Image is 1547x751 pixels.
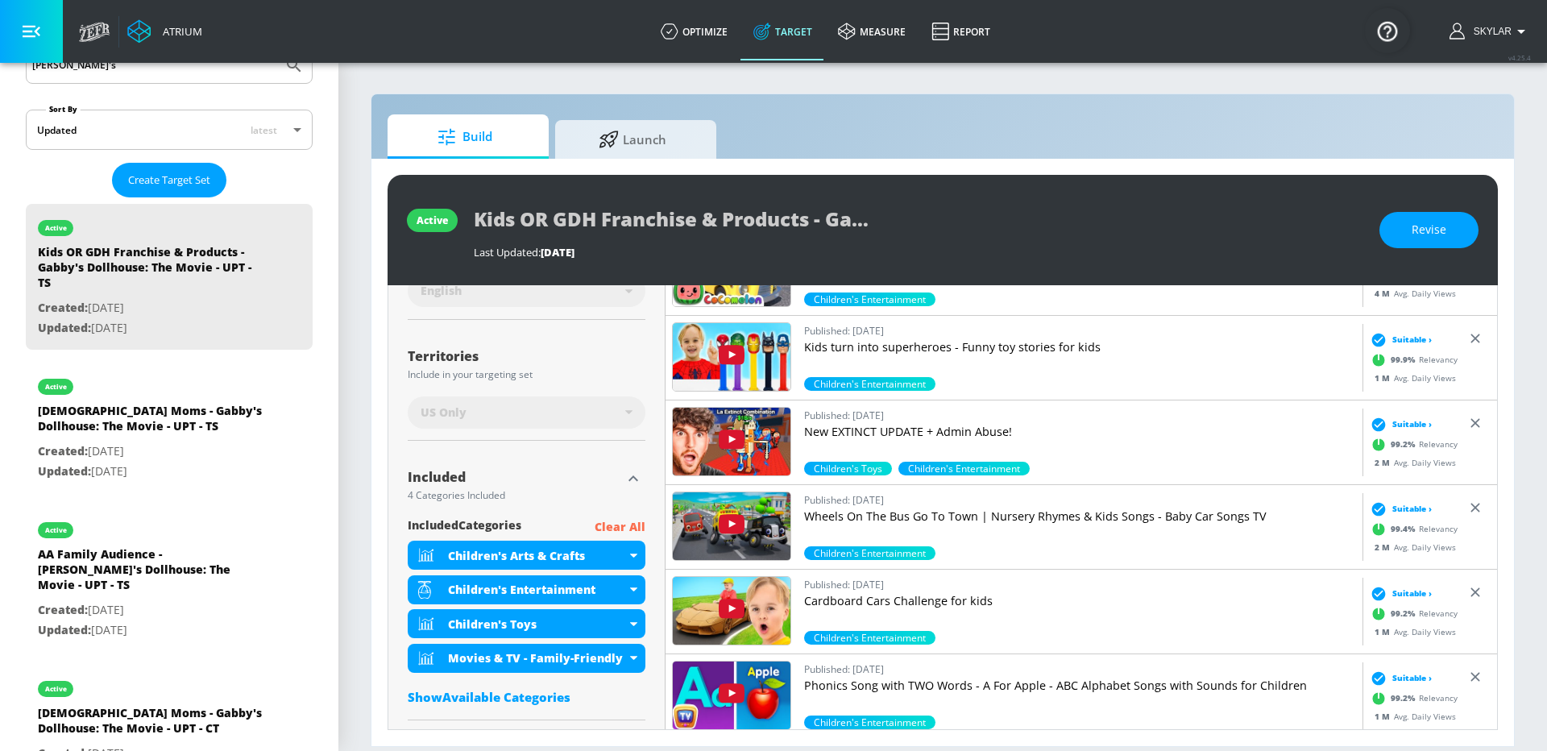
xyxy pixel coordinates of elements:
[1392,503,1432,515] span: Suitable ›
[448,650,626,666] div: Movies & TV - Family-Friendly
[1391,608,1419,620] span: 99.2 %
[26,204,313,350] div: activeKids OR GDH Franchise & Products - Gabby's Dollhouse: The Movie - UPT - TSCreated:[DATE]Upd...
[128,171,210,189] span: Create Target Set
[804,424,1356,440] p: New EXTINCT UPDATE + Admin Abuse!
[1375,457,1394,468] span: 2 M
[1391,438,1419,450] span: 99.2 %
[1367,372,1456,384] div: Avg. Daily Views
[1375,711,1394,722] span: 1 M
[804,576,1356,593] p: Published: [DATE]
[595,517,645,537] p: Clear All
[408,689,645,705] div: ShowAvailable Categories
[804,678,1356,694] p: Phonics Song with TWO Words - A For Apple - ABC Alphabet Songs with Sounds for Children
[421,283,462,299] span: English
[673,408,790,475] img: cRsTJqCL-jY
[1367,626,1456,638] div: Avg. Daily Views
[804,716,935,729] span: Children's Entertainment
[38,244,263,298] div: Kids OR GDH Franchise & Products - Gabby's Dollhouse: The Movie - UPT - TS
[408,541,645,570] div: Children's Arts & Crafts
[1367,586,1432,602] div: Suitable ›
[26,363,313,493] div: active[DEMOGRAPHIC_DATA] Moms - Gabby's Dollhouse: The Movie - UPT - TSCreated:[DATE]Updated:[DATE]
[571,120,694,159] span: Launch
[408,491,621,500] div: 4 Categories Included
[408,575,645,604] div: Children's Entertainment
[408,370,645,380] div: Include in your targeting set
[38,546,263,600] div: AA Family Audience - [PERSON_NAME]'s Dollhouse: The Movie - UPT - TS
[804,462,892,475] div: 99.2%
[45,224,67,232] div: active
[38,705,263,744] div: [DEMOGRAPHIC_DATA] Moms - Gabby's Dollhouse: The Movie - UPT - CT
[417,214,448,227] div: active
[38,463,91,479] span: Updated:
[804,492,1356,508] p: Published: [DATE]
[408,517,521,537] span: included Categories
[1367,332,1432,348] div: Suitable ›
[1367,687,1458,711] div: Relevancy
[46,104,81,114] label: Sort By
[804,661,1356,716] a: Published: [DATE]Phonics Song with TWO Words - A For Apple - ABC Alphabet Songs with Sounds for C...
[1392,672,1432,684] span: Suitable ›
[1392,418,1432,430] span: Suitable ›
[1391,692,1419,704] span: 99.2 %
[1367,433,1458,457] div: Relevancy
[541,245,574,259] span: [DATE]
[1375,288,1394,299] span: 4 M
[1412,220,1446,240] span: Revise
[1375,372,1394,384] span: 1 M
[45,383,67,391] div: active
[1367,263,1458,288] div: Relevancy
[408,644,645,673] div: Movies & TV - Family-Friendly
[127,19,202,44] a: Atrium
[448,582,626,597] div: Children's Entertainment
[448,548,626,563] div: Children's Arts & Crafts
[898,462,1030,475] div: 96.3%
[673,577,790,645] img: -KRVuqOPW5U
[38,318,263,338] p: [DATE]
[38,600,263,620] p: [DATE]
[804,407,1356,424] p: Published: [DATE]
[26,506,313,652] div: activeAA Family Audience - [PERSON_NAME]'s Dollhouse: The Movie - UPT - TSCreated:[DATE]Updated:[...
[673,662,790,729] img: hq3yfQnllfQ
[38,602,88,617] span: Created:
[804,661,1356,678] p: Published: [DATE]
[804,631,935,645] span: Children's Entertainment
[1367,288,1456,300] div: Avg. Daily Views
[32,55,276,76] input: Search by name or Id
[156,24,202,39] div: Atrium
[1367,711,1456,723] div: Avg. Daily Views
[1375,626,1394,637] span: 1 M
[38,298,263,318] p: [DATE]
[804,462,892,475] span: Children's Toys
[1367,670,1432,687] div: Suitable ›
[276,48,312,83] button: Submit Search
[804,407,1356,462] a: Published: [DATE]New EXTINCT UPDATE + Admin Abuse!
[38,620,263,641] p: [DATE]
[1365,8,1410,53] button: Open Resource Center
[1367,417,1432,433] div: Suitable ›
[804,377,935,391] div: 99.9%
[804,631,935,645] div: 98.9%
[804,293,935,306] div: 99.1%
[804,508,1356,525] p: Wheels On The Bus Go To Town | Nursery Rhymes & Kids Songs - Baby Car Songs TV
[804,593,1356,609] p: Cardboard Cars Challenge for kids
[804,546,935,560] span: Children's Entertainment
[673,323,790,391] img: E0KpeH4WGWE
[45,526,67,534] div: active
[1392,587,1432,600] span: Suitable ›
[45,685,67,693] div: active
[37,123,77,137] div: Updated
[421,405,467,421] span: US Only
[804,322,1356,377] a: Published: [DATE]Kids turn into superheroes - Funny toy stories for kids
[408,350,645,363] div: Territories
[1367,501,1432,517] div: Suitable ›
[1391,523,1419,535] span: 99.4 %
[112,163,226,197] button: Create Target Set
[1367,541,1456,554] div: Avg. Daily Views
[919,2,1003,60] a: Report
[408,471,621,483] div: Included
[408,275,645,307] div: English
[804,576,1356,631] a: Published: [DATE]Cardboard Cars Challenge for kids
[1367,517,1458,541] div: Relevancy
[38,403,263,442] div: [DEMOGRAPHIC_DATA] Moms - Gabby's Dollhouse: The Movie - UPT - TS
[804,322,1356,339] p: Published: [DATE]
